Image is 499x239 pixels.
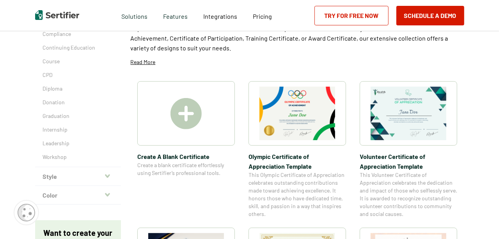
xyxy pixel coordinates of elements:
a: Leadership [43,139,113,147]
img: Cookie Popup Icon [18,204,35,221]
a: Donation [43,98,113,106]
span: Olympic Certificate of Appreciation​ Template [249,152,346,171]
a: Pricing [253,11,272,20]
div: Theme [35,3,121,167]
span: This Olympic Certificate of Appreciation celebrates outstanding contributions made toward achievi... [249,171,346,218]
span: This Volunteer Certificate of Appreciation celebrates the dedication and impact of those who self... [360,171,457,218]
span: Solutions [121,11,147,20]
a: Graduation [43,112,113,120]
button: Style [35,167,121,186]
a: Continuing Education [43,44,113,52]
img: Sertifier | Digital Credentialing Platform [35,10,79,20]
a: CPD [43,71,113,79]
a: Internship [43,126,113,134]
img: Olympic Certificate of Appreciation​ Template [259,87,335,140]
p: Read More [131,58,156,66]
span: Volunteer Certificate of Appreciation Template [360,152,457,171]
a: Compliance [43,30,113,38]
button: Color [35,186,121,205]
a: Workshop [43,153,113,161]
img: Create A Blank Certificate [170,98,202,129]
img: Volunteer Certificate of Appreciation Template [371,87,446,140]
span: Pricing [253,12,272,20]
span: Create a blank certificate effortlessly using Sertifier’s professional tools. [137,161,235,177]
a: Olympic Certificate of Appreciation​ TemplateOlympic Certificate of Appreciation​ TemplateThis Ol... [249,81,346,218]
span: Integrations [203,12,237,20]
p: Explore a wide selection of customizable certificate templates at Sertifier. Whether you need a C... [131,23,464,53]
a: Try for Free Now [314,6,389,25]
span: Create A Blank Certificate [137,152,235,161]
a: Diploma [43,85,113,93]
a: Course [43,57,113,65]
a: Volunteer Certificate of Appreciation TemplateVolunteer Certificate of Appreciation TemplateThis ... [360,81,457,218]
iframe: Chat Widget [460,202,499,239]
button: Schedule a Demo [396,6,464,25]
a: Integrations [203,11,237,20]
span: Features [163,11,188,20]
